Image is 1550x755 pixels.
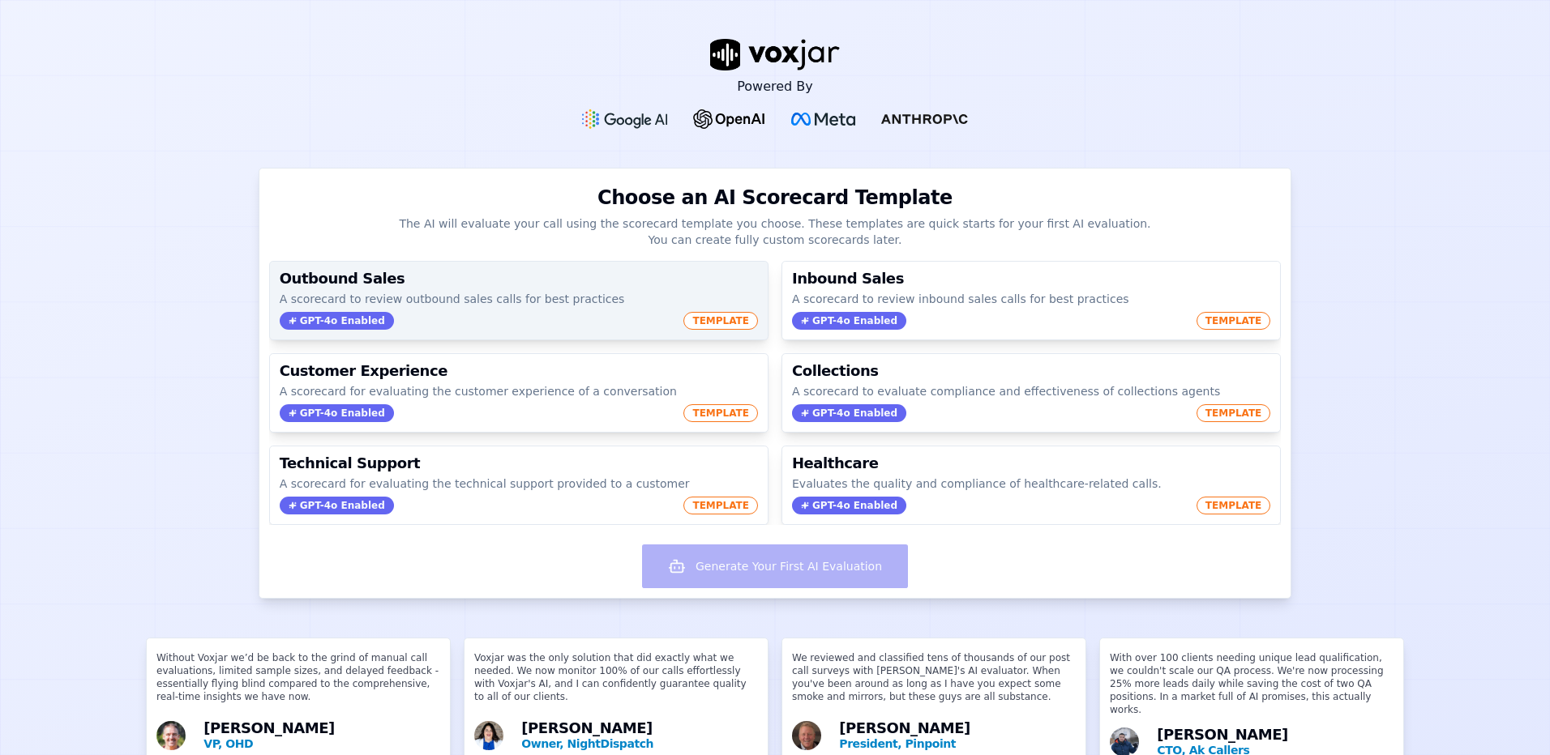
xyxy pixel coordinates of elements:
[792,404,906,422] span: GPT-4o Enabled
[792,476,1270,492] p: Evaluates the quality and compliance of healthcare-related calls.
[280,312,394,330] span: GPT-4o Enabled
[474,721,503,750] img: Avatar
[693,109,765,129] img: OpenAI Logo
[839,736,1076,752] p: President, Pinpoint
[792,383,1270,399] p: A scorecard to evaluate compliance and effectiveness of collections agents
[280,271,758,286] h3: Outbound Sales
[792,721,821,750] img: Avatar
[792,364,1270,378] h3: Collections
[203,721,440,752] div: [PERSON_NAME]
[280,364,758,378] h3: Customer Experience
[597,185,953,211] h1: Choose an AI Scorecard Template
[792,497,906,514] span: GPT-4o Enabled
[582,109,668,129] img: Google gemini Logo
[737,77,813,96] p: Powered By
[791,113,855,126] img: Meta Logo
[1197,404,1271,422] span: TEMPLATE
[792,291,1270,307] p: A scorecard to review inbound sales calls for best practices
[710,39,840,70] img: voxjar logo
[683,497,758,514] span: TEMPLATE
[839,721,1076,752] div: [PERSON_NAME]
[156,721,186,750] img: Avatar
[792,312,906,330] span: GPT-4o Enabled
[1197,497,1271,514] span: TEMPLATE
[474,651,758,716] p: Voxjar was the only solution that did exactly what we needed. We now monitor 100% of our calls ef...
[521,721,758,752] div: [PERSON_NAME]
[521,736,758,752] p: Owner, NightDispatch
[683,312,758,330] span: TEMPLATE
[280,476,758,492] p: A scorecard for evaluating the technical support provided to a customer
[280,383,758,399] p: A scorecard for evaluating the customer experience of a conversation
[792,456,1270,471] h3: Healthcare
[280,456,758,471] h3: Technical Support
[792,651,1076,716] p: We reviewed and classified tens of thousands of our post call surveys with [PERSON_NAME]'s AI eva...
[792,271,1270,286] h3: Inbound Sales
[1197,312,1271,330] span: TEMPLATE
[203,736,440,752] p: VP, OHD
[280,291,758,307] p: A scorecard to review outbound sales calls for best practices
[396,215,1154,248] p: The AI will evaluate your call using the scorecard template you choose. These templates are quick...
[1110,651,1394,723] p: With over 100 clients needing unique lead qualification, we couldn't scale our QA process. We're ...
[280,497,394,514] span: GPT-4o Enabled
[156,651,440,716] p: Without Voxjar we’d be back to the grind of manual call evaluations, limited sample sizes, and de...
[280,404,394,422] span: GPT-4o Enabled
[683,404,758,422] span: TEMPLATE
